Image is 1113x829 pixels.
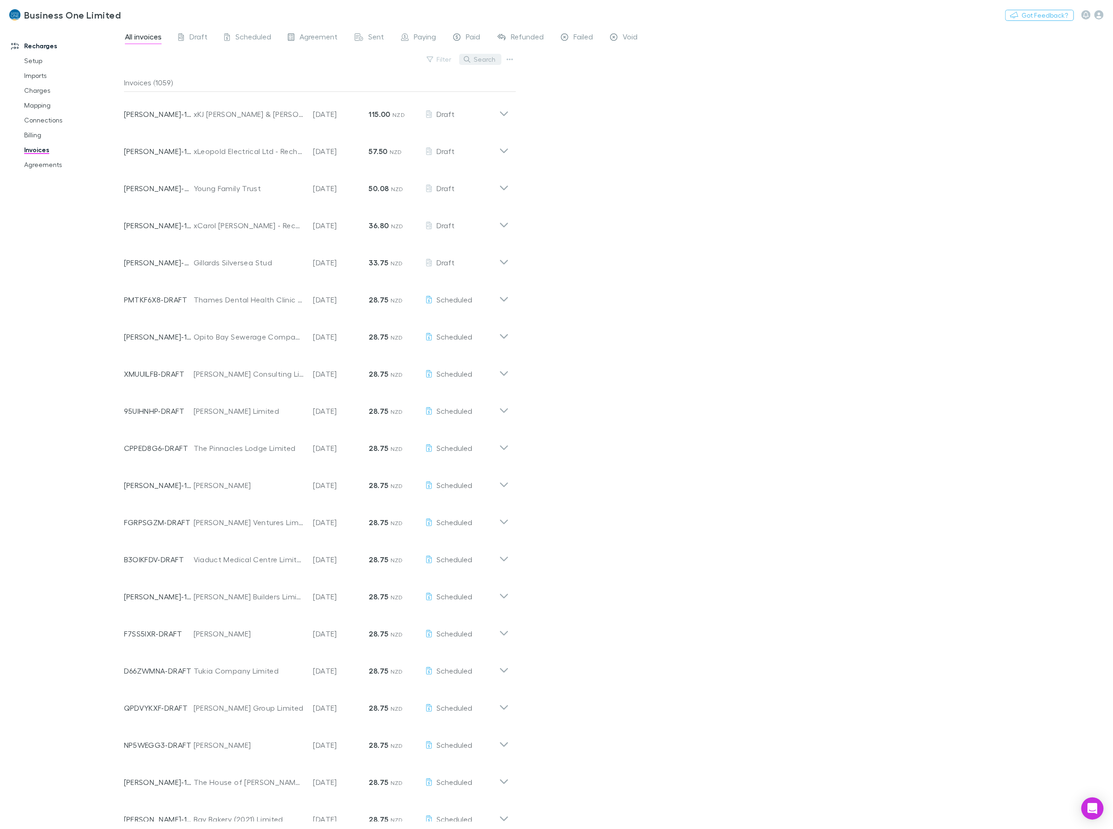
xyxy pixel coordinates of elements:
[574,32,593,44] span: Failed
[369,258,389,267] strong: 33.75
[124,368,194,379] p: XMUUILFB-DRAFT
[117,426,516,463] div: CPPED8G6-DRAFTThe Pinnacles Lodge Limited[DATE]28.75 NZDScheduled
[194,702,304,713] div: [PERSON_NAME] Group Limited
[15,98,131,113] a: Mapping
[313,109,369,120] p: [DATE]
[391,482,403,489] span: NZD
[194,591,304,602] div: [PERSON_NAME] Builders Limited
[422,54,457,65] button: Filter
[313,591,369,602] p: [DATE]
[391,334,403,341] span: NZD
[437,332,473,341] span: Scheduled
[117,574,516,611] div: [PERSON_NAME]-1477[PERSON_NAME] Builders Limited[DATE]28.75 NZDScheduled
[117,723,516,760] div: NP5WEGG3-DRAFT[PERSON_NAME][DATE]28.75 NZDScheduled
[124,777,194,788] p: [PERSON_NAME]-1465
[437,184,455,193] span: Draft
[313,405,369,417] p: [DATE]
[391,260,403,267] span: NZD
[124,146,194,157] p: [PERSON_NAME]-1403
[124,480,194,491] p: [PERSON_NAME]-1447
[369,629,389,638] strong: 28.75
[300,32,338,44] span: Agreement
[369,518,389,527] strong: 28.75
[414,32,436,44] span: Paying
[391,779,403,786] span: NZD
[124,257,194,268] p: [PERSON_NAME]-0708
[124,294,194,305] p: PMTKF6X8-DRAFT
[124,702,194,713] p: QPDVYKXF-DRAFT
[124,443,194,454] p: CPPED8G6-DRAFT
[313,183,369,194] p: [DATE]
[15,113,131,128] a: Connections
[437,147,455,155] span: Draft
[235,32,271,44] span: Scheduled
[124,517,194,528] p: FGRPSGZM-DRAFT
[24,9,121,20] h3: Business One Limited
[124,331,194,342] p: [PERSON_NAME]-1459
[117,760,516,797] div: [PERSON_NAME]-1465The House of [PERSON_NAME] Thai 2017 Limited[DATE]28.75 NZDScheduled
[194,146,304,157] div: xLeopold Electrical Ltd - Rechargly
[194,331,304,342] div: Opito Bay Sewerage Company Limited
[117,203,516,240] div: [PERSON_NAME]-1402xCarol [PERSON_NAME] - Rechargly[DATE]36.80 NZDDraft
[194,257,304,268] div: Gillards Silversea Stud
[125,32,162,44] span: All invoices
[313,554,369,565] p: [DATE]
[194,517,304,528] div: [PERSON_NAME] Ventures Limited
[313,628,369,639] p: [DATE]
[117,686,516,723] div: QPDVYKXF-DRAFT[PERSON_NAME] Group Limited[DATE]28.75 NZDScheduled
[437,369,473,378] span: Scheduled
[313,294,369,305] p: [DATE]
[313,443,369,454] p: [DATE]
[124,628,194,639] p: F7SS5IXR-DRAFT
[437,629,473,638] span: Scheduled
[124,814,194,825] p: [PERSON_NAME]-1507
[391,371,403,378] span: NZD
[391,816,403,823] span: NZD
[391,186,404,193] span: NZD
[369,703,389,713] strong: 28.75
[623,32,638,44] span: Void
[466,32,481,44] span: Paid
[437,666,473,675] span: Scheduled
[1005,10,1074,21] button: Got Feedback?
[117,389,516,426] div: 95UIHNHP-DRAFT[PERSON_NAME] Limited[DATE]28.75 NZDScheduled
[437,406,473,415] span: Scheduled
[369,778,389,787] strong: 28.75
[194,220,304,231] div: xCarol [PERSON_NAME] - Rechargly
[117,277,516,315] div: PMTKF6X8-DRAFTThames Dental Health Clinic 2010 Limited[DATE]28.75 NZDScheduled
[117,92,516,129] div: [PERSON_NAME]-1556xKJ [PERSON_NAME] & [PERSON_NAME] - Rechargly[DATE]115.00 NZDDraft
[124,183,194,194] p: [PERSON_NAME]-0385
[313,814,369,825] p: [DATE]
[15,128,131,142] a: Billing
[117,166,516,203] div: [PERSON_NAME]-0385Young Family Trust[DATE]50.08 NZDDraft
[124,739,194,751] p: NP5WEGG3-DRAFT
[437,778,473,786] span: Scheduled
[117,611,516,649] div: F7SS5IXR-DRAFT[PERSON_NAME][DATE]28.75 NZDScheduled
[391,297,403,304] span: NZD
[124,591,194,602] p: [PERSON_NAME]-1477
[1081,797,1104,820] div: Open Intercom Messenger
[313,257,369,268] p: [DATE]
[117,500,516,537] div: FGRPSGZM-DRAFT[PERSON_NAME] Ventures Limited[DATE]28.75 NZDScheduled
[391,520,403,527] span: NZD
[194,777,304,788] div: The House of [PERSON_NAME] Thai 2017 Limited
[391,742,403,749] span: NZD
[313,739,369,751] p: [DATE]
[313,220,369,231] p: [DATE]
[194,665,304,676] div: Tukia Company Limited
[391,557,403,564] span: NZD
[437,481,473,489] span: Scheduled
[369,184,389,193] strong: 50.08
[369,555,389,564] strong: 28.75
[313,702,369,713] p: [DATE]
[369,740,389,750] strong: 28.75
[124,554,194,565] p: B3OIKFDV-DRAFT
[15,142,131,157] a: Invoices
[194,109,304,120] div: xKJ [PERSON_NAME] & [PERSON_NAME] - Rechargly
[391,408,403,415] span: NZD
[194,480,304,491] div: [PERSON_NAME]
[437,109,455,118] span: Draft
[9,9,20,20] img: Business One Limited's Logo
[437,518,473,527] span: Scheduled
[194,814,304,825] div: Bay Bakery (2021) Limited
